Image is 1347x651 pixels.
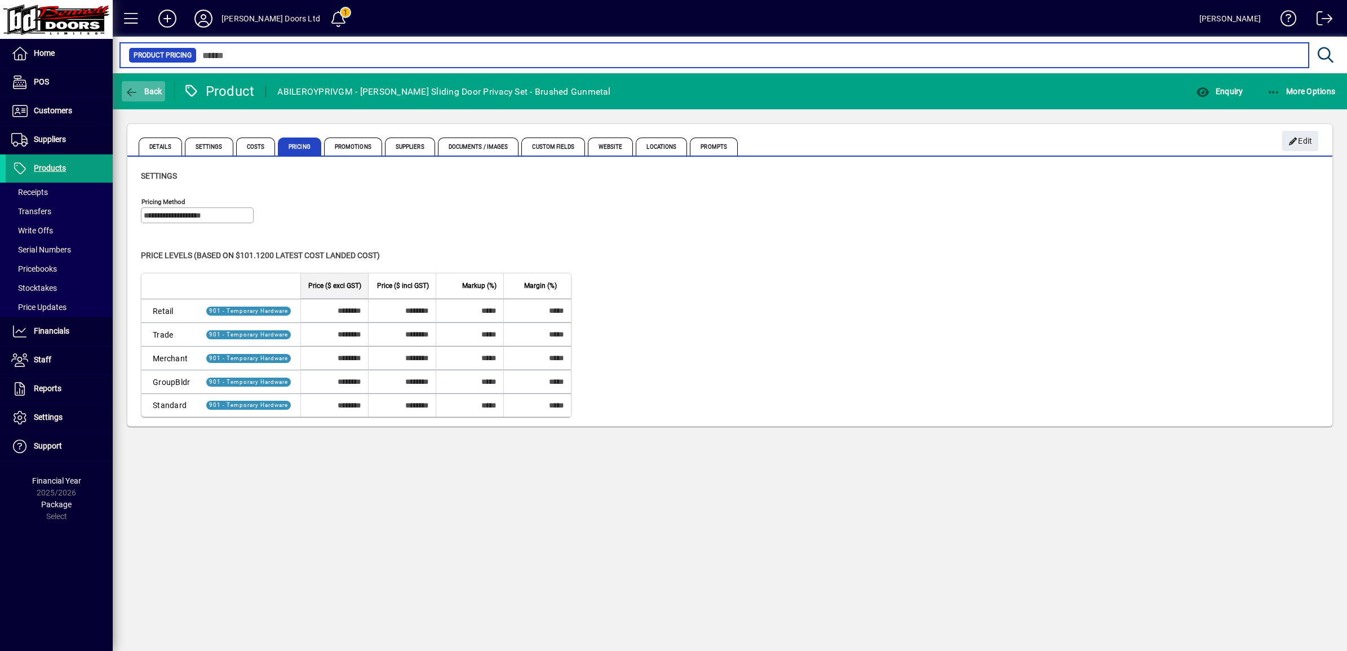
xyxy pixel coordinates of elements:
span: Products [34,163,66,172]
span: 901 - Temporary Hardware [209,379,288,385]
div: [PERSON_NAME] [1199,10,1261,28]
div: Product [183,82,255,100]
span: Reports [34,384,61,393]
span: Edit [1288,132,1313,150]
button: Enquiry [1193,81,1246,101]
span: Stocktakes [11,284,57,293]
span: 901 - Temporary Hardware [209,402,288,408]
span: Suppliers [385,138,435,156]
div: [PERSON_NAME] Doors Ltd [221,10,320,28]
span: Price levels (based on $101.1200 Latest cost landed cost) [141,251,380,260]
span: Custom Fields [521,138,584,156]
span: Price ($ incl GST) [377,280,429,292]
span: Support [34,441,62,450]
span: POS [34,77,49,86]
span: Pricebooks [11,264,57,273]
a: Price Updates [6,298,113,317]
app-page-header-button: Back [113,81,175,101]
td: Trade [141,322,197,346]
span: Serial Numbers [11,245,71,254]
a: Reports [6,375,113,403]
button: Profile [185,8,221,29]
span: Documents / Images [438,138,519,156]
a: Write Offs [6,221,113,240]
span: Customers [34,106,72,115]
button: Edit [1282,131,1318,151]
span: Details [139,138,182,156]
span: More Options [1267,87,1336,96]
div: ABILEROYPRIVGM - [PERSON_NAME] Sliding Door Privacy Set - Brushed Gunmetal [277,83,610,101]
span: Enquiry [1196,87,1243,96]
span: Receipts [11,188,48,197]
button: Add [149,8,185,29]
span: Margin (%) [524,280,557,292]
span: Costs [236,138,276,156]
span: 901 - Temporary Hardware [209,355,288,361]
span: Website [588,138,633,156]
a: Financials [6,317,113,346]
td: Retail [141,299,197,322]
a: Knowledge Base [1272,2,1297,39]
span: Suppliers [34,135,66,144]
td: Merchant [141,346,197,370]
span: Price Updates [11,303,67,312]
a: Home [6,39,113,68]
a: Receipts [6,183,113,202]
span: Markup (%) [462,280,497,292]
span: Back [125,87,162,96]
span: Home [34,48,55,57]
span: Settings [34,413,63,422]
a: Pricebooks [6,259,113,278]
span: Locations [636,138,687,156]
td: Standard [141,393,197,417]
mat-label: Pricing method [141,198,185,206]
span: Price ($ excl GST) [308,280,361,292]
a: Settings [6,404,113,432]
span: 901 - Temporary Hardware [209,308,288,314]
span: Package [41,500,72,509]
span: Financials [34,326,69,335]
span: Promotions [324,138,382,156]
span: Pricing [278,138,321,156]
a: Customers [6,97,113,125]
a: Serial Numbers [6,240,113,259]
span: Settings [185,138,233,156]
a: Staff [6,346,113,374]
span: Prompts [690,138,738,156]
span: 901 - Temporary Hardware [209,331,288,338]
button: Back [122,81,165,101]
a: Logout [1308,2,1333,39]
span: Transfers [11,207,51,216]
span: Staff [34,355,51,364]
a: Support [6,432,113,460]
a: Stocktakes [6,278,113,298]
span: Product Pricing [134,50,192,61]
button: More Options [1264,81,1339,101]
a: Suppliers [6,126,113,154]
span: Settings [141,171,177,180]
a: POS [6,68,113,96]
a: Transfers [6,202,113,221]
span: Financial Year [32,476,81,485]
span: Write Offs [11,226,53,235]
td: GroupBldr [141,370,197,393]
